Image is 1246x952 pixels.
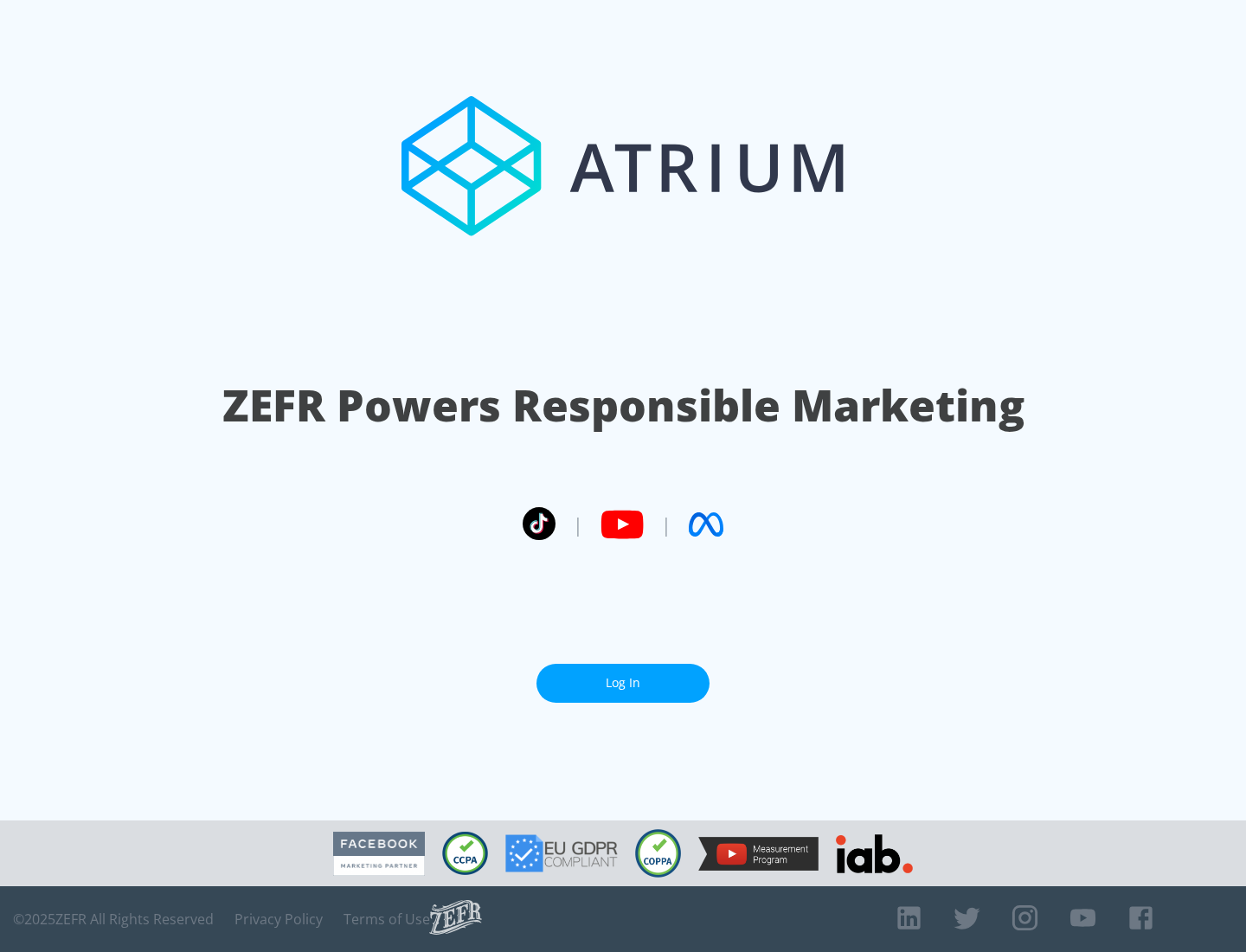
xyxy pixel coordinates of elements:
img: GDPR Compliant [505,834,618,872]
img: IAB [836,834,913,873]
a: Log In [536,664,710,703]
img: CCPA Compliant [442,832,488,875]
h1: ZEFR Powers Responsible Marketing [222,376,1024,435]
img: YouTube Measurement Program [698,837,819,871]
span: | [661,511,671,537]
span: | [573,511,583,537]
img: COPPA Compliant [635,829,681,878]
span: © 2025 ZEFR All Rights Reserved [13,910,214,928]
a: Privacy Policy [234,910,323,928]
img: Facebook Marketing Partner [333,832,425,876]
a: Terms of Use [344,910,430,928]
